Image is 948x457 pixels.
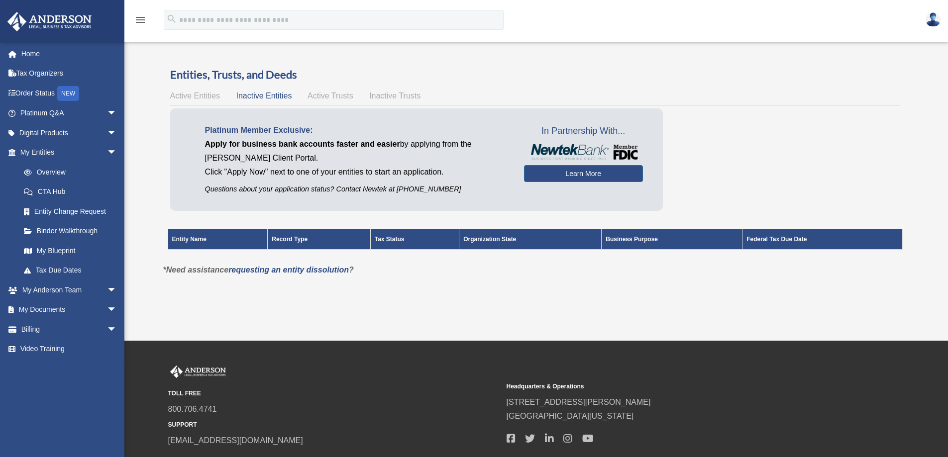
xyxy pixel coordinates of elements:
[107,319,127,340] span: arrow_drop_down
[524,123,643,139] span: In Partnership With...
[742,229,902,250] th: Federal Tax Due Date
[4,12,95,31] img: Anderson Advisors Platinum Portal
[205,123,509,137] p: Platinum Member Exclusive:
[134,14,146,26] i: menu
[107,103,127,124] span: arrow_drop_down
[507,381,838,392] small: Headquarters & Operations
[168,436,303,445] a: [EMAIL_ADDRESS][DOMAIN_NAME]
[170,67,900,83] h3: Entities, Trusts, and Deeds
[205,137,509,165] p: by applying from the [PERSON_NAME] Client Portal.
[7,123,132,143] a: Digital Productsarrow_drop_down
[107,143,127,163] span: arrow_drop_down
[236,91,292,100] span: Inactive Entities
[14,162,122,182] a: Overview
[170,91,220,100] span: Active Entities
[369,91,421,100] span: Inactive Trusts
[14,201,127,221] a: Entity Change Request
[168,388,500,399] small: TOLL FREE
[7,300,132,320] a: My Documentsarrow_drop_down
[14,241,127,261] a: My Blueprint
[166,13,177,24] i: search
[370,229,459,250] th: Tax Status
[268,229,370,250] th: Record Type
[134,17,146,26] a: menu
[7,280,132,300] a: My Anderson Teamarrow_drop_down
[7,64,132,84] a: Tax Organizers
[7,339,132,359] a: Video Training
[205,165,509,179] p: Click "Apply Now" next to one of your entities to start an application.
[926,12,941,27] img: User Pic
[529,144,638,160] img: NewtekBankLogoSM.png
[7,319,132,339] a: Billingarrow_drop_down
[14,221,127,241] a: Binder Walkthrough
[205,183,509,195] p: Questions about your application status? Contact Newtek at [PHONE_NUMBER]
[168,420,500,430] small: SUPPORT
[168,366,228,378] img: Anderson Advisors Platinum Portal
[7,83,132,103] a: Order StatusNEW
[163,266,354,274] em: *Need assistance ?
[107,280,127,300] span: arrow_drop_down
[107,300,127,320] span: arrow_drop_down
[7,143,127,163] a: My Entitiesarrow_drop_down
[14,182,127,202] a: CTA Hub
[602,229,742,250] th: Business Purpose
[14,261,127,280] a: Tax Due Dates
[205,140,400,148] span: Apply for business bank accounts faster and easier
[7,103,132,123] a: Platinum Q&Aarrow_drop_down
[7,44,132,64] a: Home
[459,229,602,250] th: Organization State
[107,123,127,143] span: arrow_drop_down
[57,86,79,101] div: NEW
[168,405,217,413] a: 800.706.4741
[308,91,353,100] span: Active Trusts
[507,398,651,406] a: [STREET_ADDRESS][PERSON_NAME]
[507,412,634,420] a: [GEOGRAPHIC_DATA][US_STATE]
[228,266,349,274] a: requesting an entity dissolution
[524,165,643,182] a: Learn More
[168,229,268,250] th: Entity Name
